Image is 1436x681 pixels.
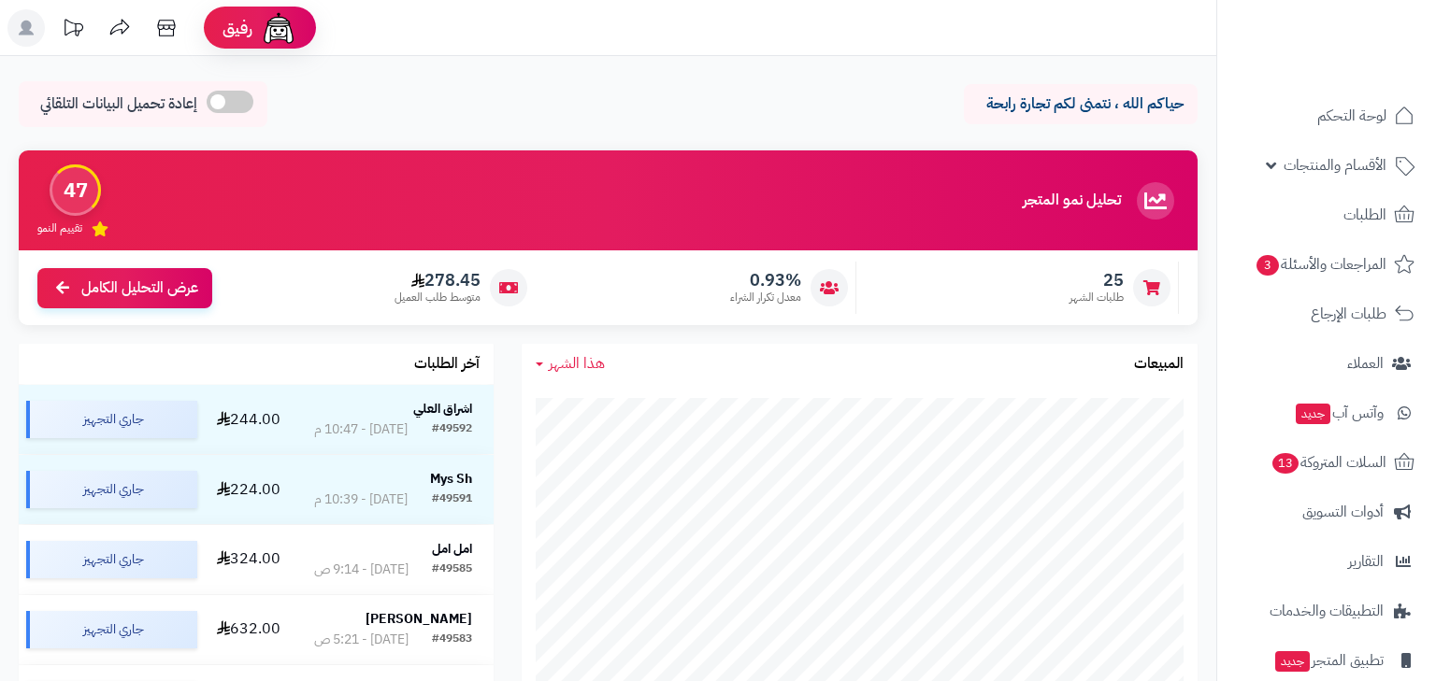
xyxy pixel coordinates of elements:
a: وآتس آبجديد [1228,390,1425,435]
span: طلبات الشهر [1070,290,1124,305]
span: تقييم النمو [37,220,82,236]
span: جديد [1296,404,1330,424]
span: هذا الشهر [549,352,605,375]
strong: امل امل [432,539,472,559]
strong: Mys Sh [430,469,472,489]
span: جديد [1275,651,1310,672]
span: متوسط طلب العميل [395,290,481,305]
span: السلات المتروكة [1271,449,1386,475]
a: عرض التحليل الكامل [37,268,212,308]
span: 13 [1271,452,1299,474]
span: المراجعات والأسئلة [1255,251,1386,277]
td: 324.00 [205,525,294,594]
td: 632.00 [205,595,294,664]
div: #49585 [432,560,472,579]
span: التطبيقات والخدمات [1270,598,1384,624]
span: 3 [1256,254,1279,276]
span: أدوات التسويق [1302,499,1384,525]
strong: اشراق العلي [413,399,472,419]
a: التقارير [1228,539,1425,584]
div: #49583 [432,631,472,649]
a: لوحة التحكم [1228,93,1425,138]
td: 244.00 [205,385,294,454]
a: هذا الشهر [536,353,605,375]
img: ai-face.png [260,9,297,47]
div: جاري التجهيز [26,471,197,508]
div: #49591 [432,490,472,509]
div: [DATE] - 10:47 م [314,420,408,439]
a: أدوات التسويق [1228,489,1425,534]
h3: تحليل نمو المتجر [1023,192,1121,209]
span: عرض التحليل الكامل [81,277,198,299]
div: جاري التجهيز [26,541,197,578]
div: جاري التجهيز [26,401,197,438]
p: حياكم الله ، نتمنى لكم تجارة رابحة [978,93,1184,115]
h3: المبيعات [1134,356,1184,373]
span: رفيق [223,17,252,39]
span: التقارير [1348,548,1384,575]
span: 278.45 [395,270,481,291]
a: المراجعات والأسئلة3 [1228,242,1425,287]
a: الطلبات [1228,192,1425,237]
a: السلات المتروكة13 [1228,440,1425,485]
span: معدل تكرار الشراء [730,290,801,305]
div: [DATE] - 10:39 م [314,490,408,509]
a: العملاء [1228,341,1425,386]
span: لوحة التحكم [1317,103,1386,129]
span: طلبات الإرجاع [1311,301,1386,327]
span: 25 [1070,270,1124,291]
span: إعادة تحميل البيانات التلقائي [40,93,197,115]
div: #49592 [432,420,472,439]
div: جاري التجهيز [26,611,197,648]
div: [DATE] - 5:21 ص [314,631,409,649]
h3: آخر الطلبات [414,356,480,373]
span: العملاء [1347,350,1384,376]
span: وآتس آب [1294,400,1384,426]
div: [DATE] - 9:14 ص [314,560,409,579]
span: تطبيق المتجر [1273,647,1384,674]
strong: [PERSON_NAME] [366,609,472,629]
a: التطبيقات والخدمات [1228,589,1425,633]
span: 0.93% [730,270,801,291]
span: الأقسام والمنتجات [1284,152,1386,178]
td: 224.00 [205,455,294,524]
span: الطلبات [1343,202,1386,228]
a: طلبات الإرجاع [1228,291,1425,336]
img: logo-2.png [1309,36,1418,76]
a: تحديثات المنصة [50,9,96,51]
